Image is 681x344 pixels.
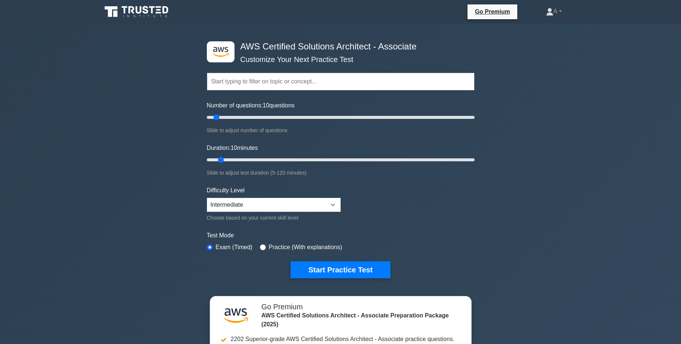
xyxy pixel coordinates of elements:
[207,168,475,177] div: Slide to adjust test duration (5-120 minutes)
[207,73,475,90] input: Start typing to filter on topic or concept...
[207,186,245,195] label: Difficulty Level
[207,101,295,110] label: Number of questions: questions
[207,126,475,135] div: Slide to adjust number of questions
[207,144,258,152] label: Duration: minutes
[291,261,390,278] button: Start Practice Test
[269,243,342,252] label: Practice (With explanations)
[470,7,514,16] a: Go Premium
[207,213,341,222] div: Choose based on your current skill level
[263,102,270,109] span: 10
[216,243,253,252] label: Exam (Timed)
[528,4,580,19] a: A
[207,231,475,240] label: Test Mode
[230,145,237,151] span: 10
[237,41,438,52] h4: AWS Certified Solutions Architect - Associate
